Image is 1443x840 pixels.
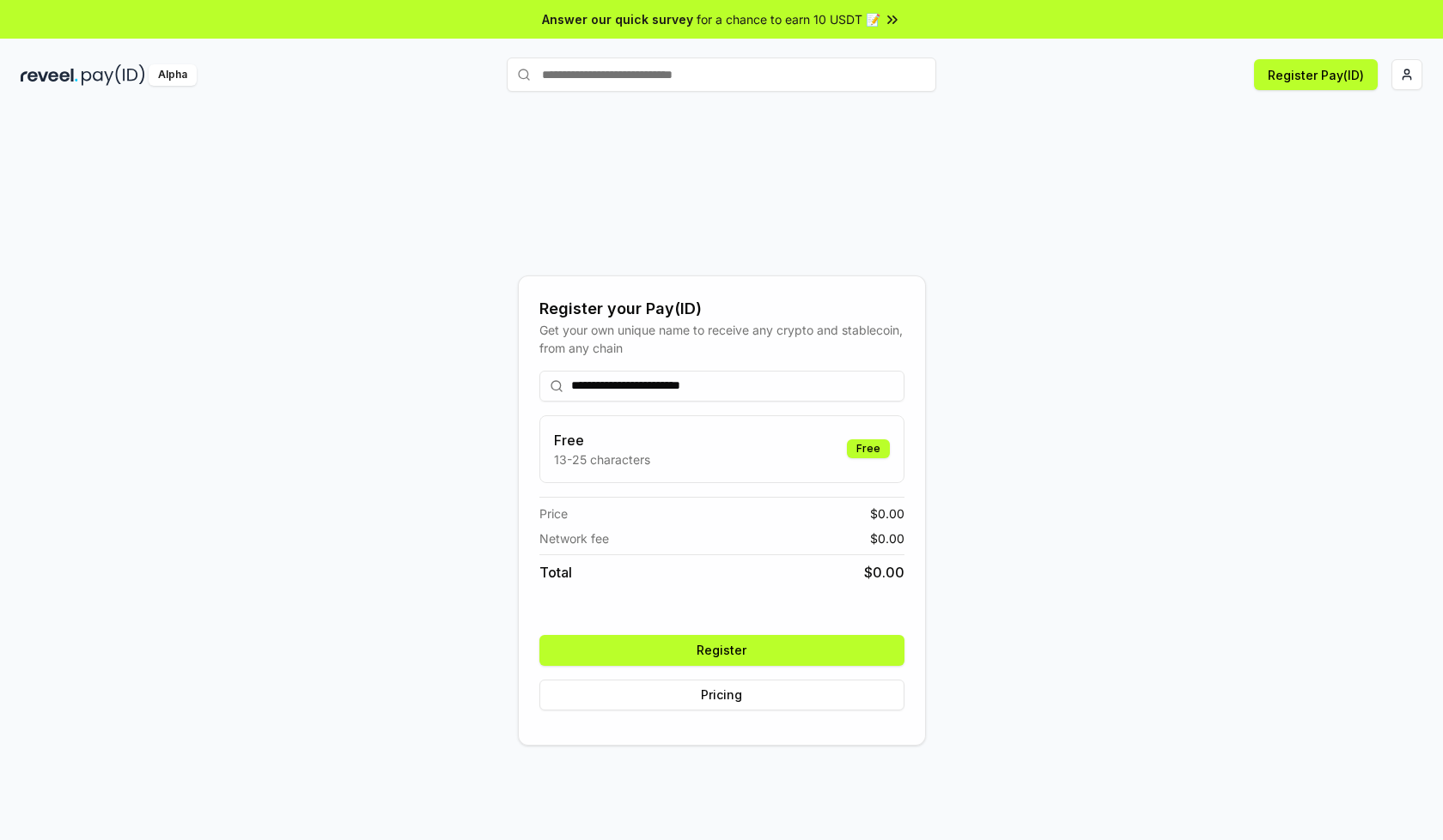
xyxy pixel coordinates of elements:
span: for a chance to earn 10 USDT 📝 [697,10,880,28]
span: Answer our quick survey [542,10,693,28]
button: Register Pay(ID) [1254,59,1378,90]
img: pay_id [82,64,145,86]
div: Alpha [149,64,197,86]
span: Total [539,562,572,583]
span: $ 0.00 [870,505,904,523]
span: $ 0.00 [864,562,904,583]
div: Register your Pay(ID) [539,297,904,321]
span: Network fee [539,529,609,547]
div: Get your own unique name to receive any crypto and stablecoin, from any chain [539,321,904,357]
h3: Free [554,430,650,450]
button: Register [539,635,904,666]
span: $ 0.00 [870,529,904,547]
button: Pricing [539,680,904,710]
div: Free [847,439,890,458]
p: 13-25 characters [554,450,650,468]
span: Price [539,505,568,523]
img: reveel_dark [21,64,78,86]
